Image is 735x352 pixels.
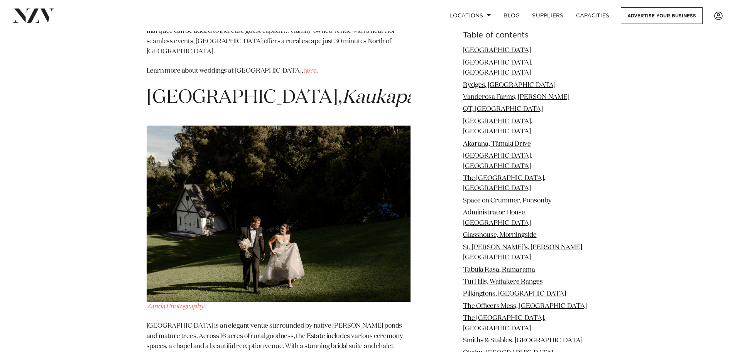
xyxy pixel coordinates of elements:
[463,337,583,344] a: Smiths & Stables, [GEOGRAPHIC_DATA]
[12,9,54,22] img: nzv-logo.png
[147,88,456,107] span: [GEOGRAPHIC_DATA],
[342,88,456,107] em: Kaukapakapa
[497,7,526,24] a: BLOG
[463,291,566,297] a: Pilkingtons, [GEOGRAPHIC_DATA]
[463,303,587,309] a: The Officers Mess, [GEOGRAPHIC_DATA]
[463,315,546,332] a: The [GEOGRAPHIC_DATA], [GEOGRAPHIC_DATA]
[463,153,532,169] a: [GEOGRAPHIC_DATA], [GEOGRAPHIC_DATA]
[463,94,569,100] a: Vanderosa Farms, [PERSON_NAME]
[463,266,535,273] a: Tabula Rasa, Ramarama
[463,141,531,147] a: Akarana, Tāmaki Drive
[526,7,569,24] a: SUPPLIERS
[463,82,556,88] a: Rydges, [GEOGRAPHIC_DATA]
[463,59,532,76] a: [GEOGRAPHIC_DATA], [GEOGRAPHIC_DATA]
[621,7,703,24] a: Advertise your business
[463,31,589,39] h6: Table of contents
[463,232,537,238] a: Glasshouse, Morningside
[147,66,411,76] p: Learn more about weddings at [GEOGRAPHIC_DATA],
[463,47,531,54] a: [GEOGRAPHIC_DATA]
[463,244,582,260] a: St. [PERSON_NAME]’s, [PERSON_NAME][GEOGRAPHIC_DATA]
[303,68,318,74] a: here.
[463,279,543,285] a: Tui Hills, Waitakere Ranges
[463,175,546,192] a: The [GEOGRAPHIC_DATA], [GEOGRAPHIC_DATA]
[463,197,552,204] a: Space on Crummer, Ponsonby
[147,303,204,310] a: Zanda Photography
[443,7,497,24] a: Locations
[463,209,531,226] a: Administrator House, [GEOGRAPHIC_DATA]
[570,7,616,24] a: Capacities
[463,106,543,112] a: QT, [GEOGRAPHIC_DATA]
[463,118,532,135] a: [GEOGRAPHIC_DATA], [GEOGRAPHIC_DATA]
